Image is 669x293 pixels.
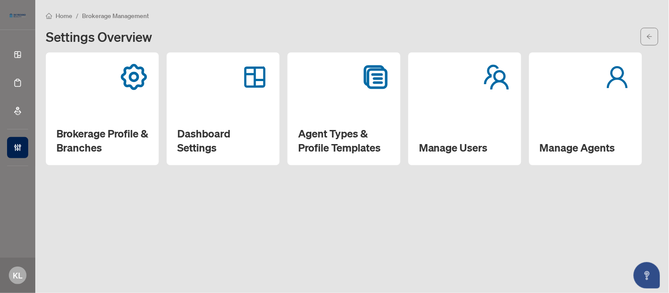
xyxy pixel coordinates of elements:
[419,141,511,155] h2: Manage Users
[647,33,653,40] span: arrow-left
[540,141,632,155] h2: Manage Agents
[7,11,28,20] img: logo
[177,126,269,155] h2: Dashboard Settings
[56,126,148,155] h2: Brokerage Profile & Branches
[13,269,22,282] span: KL
[82,12,149,20] span: Brokerage Management
[56,12,72,20] span: Home
[634,262,660,289] button: Open asap
[298,126,390,155] h2: Agent Types & Profile Templates
[46,30,152,44] h1: Settings Overview
[46,13,52,19] span: home
[76,11,78,21] li: /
